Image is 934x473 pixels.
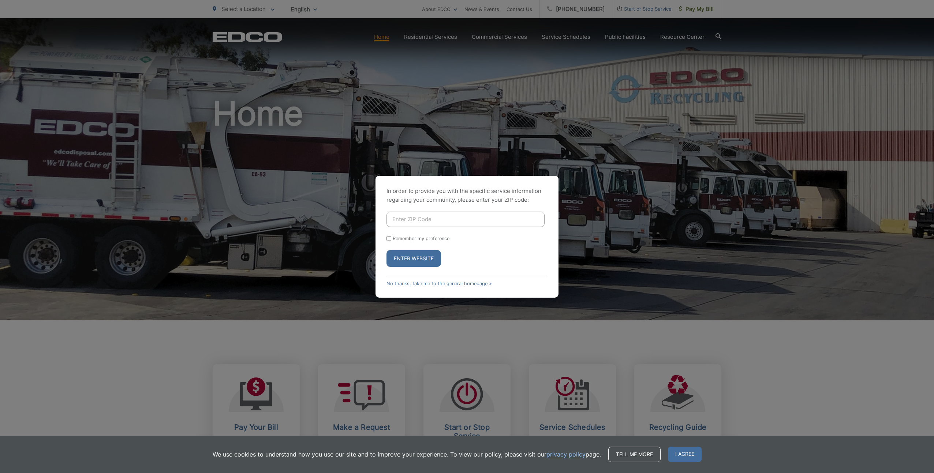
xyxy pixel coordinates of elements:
label: Remember my preference [393,236,449,241]
a: Tell me more [608,447,661,462]
button: Enter Website [386,250,441,267]
span: I agree [668,447,702,462]
a: No thanks, take me to the general homepage > [386,281,492,286]
p: We use cookies to understand how you use our site and to improve your experience. To view our pol... [213,450,601,459]
input: Enter ZIP Code [386,212,545,227]
a: privacy policy [546,450,586,459]
p: In order to provide you with the specific service information regarding your community, please en... [386,187,548,204]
